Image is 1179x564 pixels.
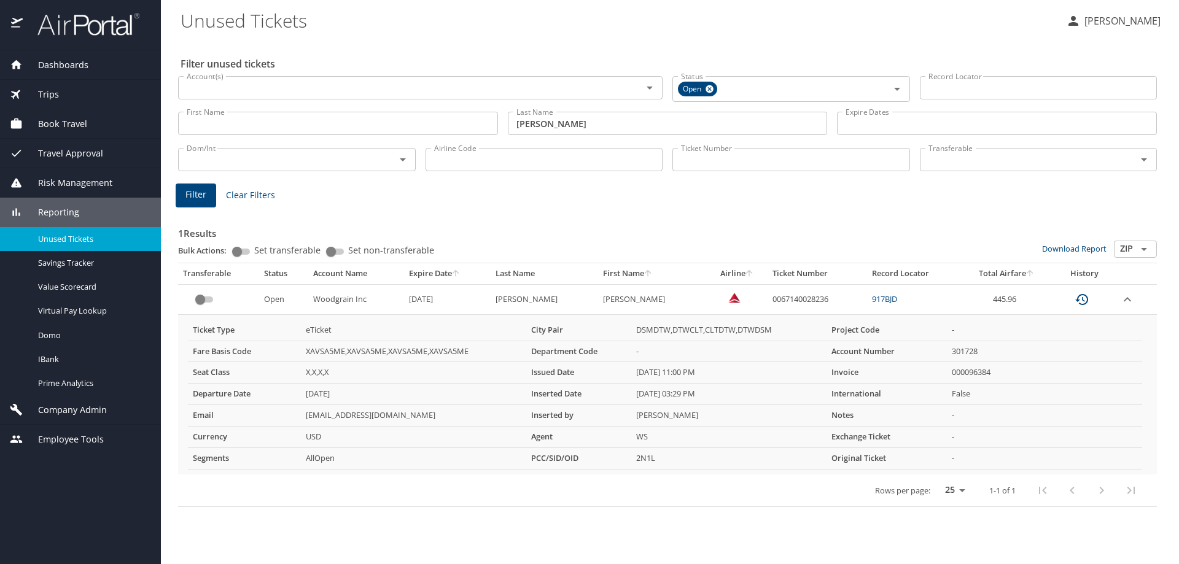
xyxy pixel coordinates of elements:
div: Open [678,82,717,96]
th: Account Number [827,341,947,362]
th: Expire Date [404,263,491,284]
td: False [947,384,1142,405]
span: Dashboards [23,58,88,72]
td: [DATE] 03:29 PM [631,384,827,405]
th: Currency [188,427,301,448]
td: Woodgrain Inc [308,284,404,314]
th: History [1053,263,1115,284]
th: Project Code [827,320,947,341]
span: Risk Management [23,176,112,190]
span: Employee Tools [23,433,104,446]
th: Status [259,263,308,284]
img: airportal-logo.png [24,12,139,36]
span: Savings Tracker [38,257,146,269]
button: sort [1026,270,1035,278]
td: 445.96 [961,284,1053,314]
td: Open [259,284,308,314]
button: Open [1135,151,1153,168]
th: Segments [188,448,301,469]
td: 301728 [947,341,1142,362]
img: Delta Airlines [728,292,741,304]
th: Account Name [308,263,404,284]
td: [DATE] [404,284,491,314]
td: DSMDTW,DTWCLT,CLTDTW,DTWDSM [631,320,827,341]
td: - [631,341,827,362]
span: Travel Approval [23,147,103,160]
th: Last Name [491,263,599,284]
span: Unused Tickets [38,233,146,245]
img: icon-airportal.png [11,12,24,36]
td: USD [301,427,526,448]
td: XAVSA5ME,XAVSA5ME,XAVSA5ME,XAVSA5ME [301,341,526,362]
th: Fare Basis Code [188,341,301,362]
td: 000096384 [947,362,1142,384]
td: [PERSON_NAME] [631,405,827,427]
span: Value Scorecard [38,281,146,293]
td: eTicket [301,320,526,341]
td: - [947,448,1142,469]
span: Set transferable [254,246,321,255]
span: Set non-transferable [348,246,434,255]
th: Inserted Date [526,384,631,405]
a: Download Report [1042,243,1107,254]
td: - [947,320,1142,341]
span: Open [678,83,709,96]
span: Trips [23,88,59,101]
span: Company Admin [23,403,107,417]
th: Agent [526,427,631,448]
span: Clear Filters [226,188,275,203]
th: Departure Date [188,384,301,405]
th: Department Code [526,341,631,362]
h3: 1 Results [178,219,1157,241]
p: Rows per page: [875,487,930,495]
td: 0067140028236 [768,284,867,314]
p: Bulk Actions: [178,245,236,256]
span: Domo [38,330,146,341]
th: Ticket Number [768,263,867,284]
th: Issued Date [526,362,631,384]
td: 2N1L [631,448,827,469]
td: [EMAIL_ADDRESS][DOMAIN_NAME] [301,405,526,427]
button: Filter [176,183,216,207]
h1: Unused Tickets [181,1,1056,39]
span: Filter [185,187,206,203]
td: AllOpen [301,448,526,469]
button: Open [889,80,906,98]
h2: Filter unused tickets [181,54,1159,74]
span: Virtual Pay Lookup [38,305,146,317]
button: Clear Filters [221,184,280,207]
td: [PERSON_NAME] [598,284,706,314]
td: - [947,427,1142,448]
button: [PERSON_NAME] [1061,10,1165,32]
th: Inserted by [526,405,631,427]
span: Prime Analytics [38,377,146,389]
th: City Pair [526,320,631,341]
th: Invoice [827,362,947,384]
th: Total Airfare [961,263,1053,284]
span: Reporting [23,206,79,219]
td: [PERSON_NAME] [491,284,599,314]
th: Airline [706,263,768,284]
table: custom pagination table [178,263,1157,507]
p: [PERSON_NAME] [1081,14,1161,28]
p: 1-1 of 1 [989,487,1016,495]
span: IBank [38,353,146,365]
th: Notes [827,405,947,427]
th: PCC/SID/OID [526,448,631,469]
td: X,X,X,X [301,362,526,384]
button: sort [452,270,461,278]
td: [DATE] [301,384,526,405]
th: Seat Class [188,362,301,384]
span: Book Travel [23,117,87,131]
th: First Name [598,263,706,284]
td: - [947,405,1142,427]
th: Original Ticket [827,448,947,469]
button: Open [1135,241,1153,258]
button: sort [745,270,754,278]
th: International [827,384,947,405]
th: Email [188,405,301,427]
td: [DATE] 11:00 PM [631,362,827,384]
table: more info about unused tickets [188,320,1142,469]
a: 917BJD [872,293,897,304]
button: Open [641,79,658,96]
